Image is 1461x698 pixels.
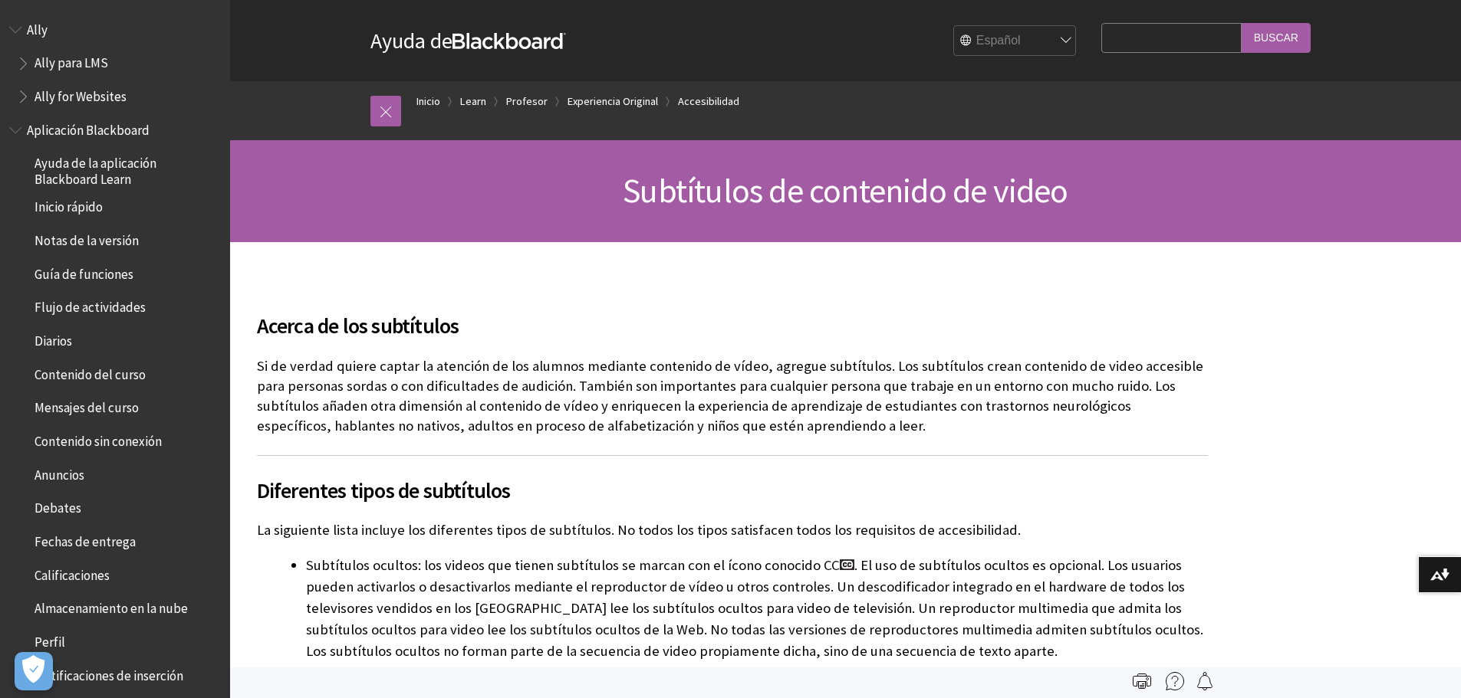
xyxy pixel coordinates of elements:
p: Si de verdad quiere captar la atención de los alumnos mediante contenido de vídeo, agregue subtít... [257,356,1208,437]
img: Print [1133,672,1151,690]
span: Fechas de entrega [35,529,136,549]
h2: Acerca de los subtítulos [257,291,1208,342]
select: Site Language Selector [954,26,1077,57]
span: Mensajes del curso [35,395,139,416]
span: Aplicación Blackboard [27,117,150,138]
img: More help [1166,672,1184,690]
strong: Blackboard [452,33,566,49]
span: Notas de la versión [35,228,139,248]
span: Contenido sin conexión [35,428,162,449]
span: Anuncios [35,462,84,483]
span: Subtítulos de contenido de video [623,169,1068,211]
span: Notificaciones de inserción [35,663,183,683]
a: Inicio [416,92,440,111]
a: Ayuda deBlackboard [370,27,566,54]
a: Experiencia Original [568,92,658,111]
a: Profesor [506,92,548,111]
span: Almacenamiento en la nube [35,596,188,617]
span: Ally for Websites [35,84,127,104]
a: Learn [460,92,486,111]
span: Ayuda de la aplicación Blackboard Learn [35,151,219,187]
p: La siguiente lista incluye los diferentes tipos de subtítulos. No todos los tipos satisfacen todo... [257,520,1208,540]
input: Buscar [1242,23,1311,53]
span: Calificaciones [35,562,110,583]
span: Flujo de actividades [35,295,146,316]
a: Accesibilidad [678,92,739,111]
span: Inicio rápido [35,195,103,215]
button: Abrir preferencias [15,652,53,690]
h2: Diferentes tipos de subtítulos [257,455,1208,506]
span: Contenido del curso [35,362,146,382]
span: Perfil [35,629,65,650]
span: Ally [27,17,48,38]
span: Diarios [35,328,72,349]
nav: Book outline for Anthology Ally Help [9,17,221,110]
img: Follow this page [1196,672,1214,690]
span: Ally para LMS [35,51,108,71]
span: Guía de funciones [35,261,133,282]
span: Debates [35,496,81,516]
